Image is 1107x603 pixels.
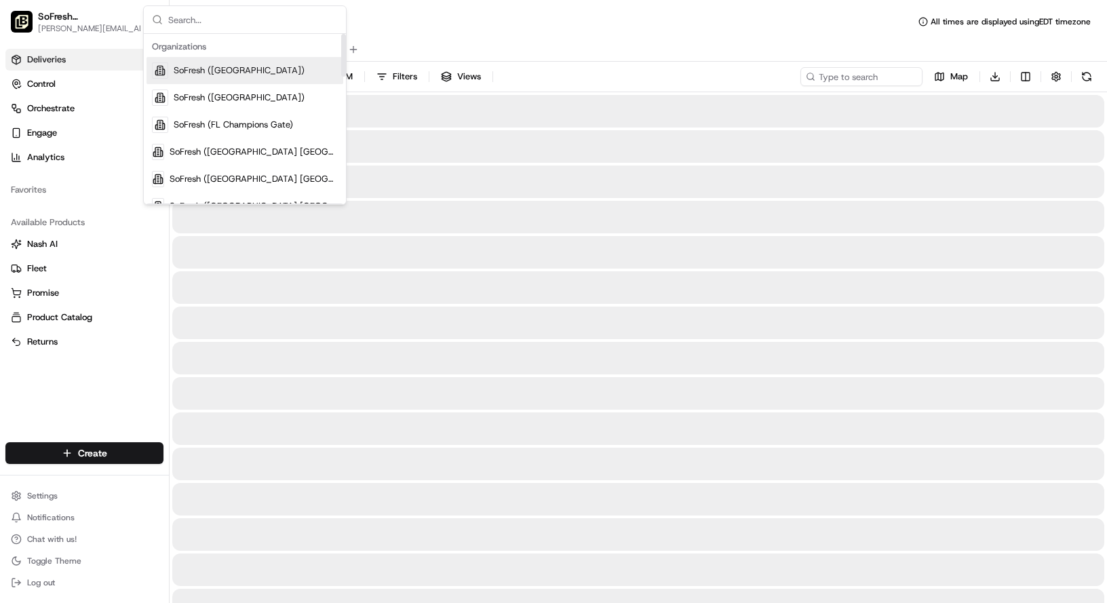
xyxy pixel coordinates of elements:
button: [PERSON_NAME][EMAIL_ADDRESS][DOMAIN_NAME] [38,23,150,34]
div: Favorites [5,179,163,201]
button: Promise [5,282,163,304]
button: Filters [370,67,423,86]
a: Promise [11,287,158,299]
img: 1736555255976-a54dd68f-1ca7-489b-9aae-adbdc363a1c4 [27,248,38,258]
button: Map [928,67,974,86]
button: Refresh [1077,67,1096,86]
img: 1736555255976-a54dd68f-1ca7-489b-9aae-adbdc363a1c4 [27,211,38,222]
a: 💻API Documentation [109,298,223,322]
button: Create [5,442,163,464]
span: Pylon [135,336,164,347]
div: Past conversations [14,176,91,187]
div: Organizations [147,37,343,57]
span: SoFresh ([GEOGRAPHIC_DATA]) [174,92,305,104]
input: Search... [168,6,338,33]
span: Notifications [27,512,75,523]
button: Notifications [5,508,163,527]
a: 📗Knowledge Base [8,298,109,322]
button: Views [435,67,487,86]
span: Engage [27,127,57,139]
span: All times are displayed using EDT timezone [931,16,1091,27]
span: Log out [27,577,55,588]
div: We're available if you need us! [61,143,187,154]
span: Control [27,78,56,90]
span: Filters [393,71,417,83]
a: Nash AI [11,238,158,250]
button: Control [5,73,163,95]
span: Product Catalog [27,311,92,324]
a: Returns [11,336,158,348]
span: Views [457,71,481,83]
button: Nash AI [5,233,163,255]
button: See all [210,174,247,190]
span: Regen Pajulas [42,210,99,221]
button: Toggle Theme [5,551,163,570]
img: SoFresh (FL Orlando - Publix Springs Plaza) [11,11,33,33]
button: Returns [5,331,163,353]
span: Orchestrate [27,102,75,115]
button: Orchestrate [5,98,163,119]
span: • [113,247,117,258]
span: SoFresh (FL Champions Gate) [174,119,293,131]
div: 💻 [115,305,125,315]
img: Regen Pajulas [14,197,35,219]
a: Powered byPylon [96,336,164,347]
span: Knowledge Base [27,303,104,317]
span: Deliveries [27,54,66,66]
img: 1736555255976-a54dd68f-1ca7-489b-9aae-adbdc363a1c4 [14,130,38,154]
span: [PERSON_NAME] [42,247,110,258]
div: Available Products [5,212,163,233]
img: Nash [14,14,41,41]
span: SoFresh ([GEOGRAPHIC_DATA] [GEOGRAPHIC_DATA] - [PERSON_NAME][GEOGRAPHIC_DATA]) [170,173,338,185]
a: Product Catalog [11,311,158,324]
span: Promise [27,287,59,299]
input: Type to search [800,67,922,86]
button: Engage [5,122,163,144]
span: [DATE] [120,247,148,258]
span: Settings [27,490,58,501]
a: Deliveries [5,49,163,71]
span: Returns [27,336,58,348]
img: Angelique Valdez [14,234,35,256]
span: SoFresh ([GEOGRAPHIC_DATA] [GEOGRAPHIC_DATA] - [PERSON_NAME][GEOGRAPHIC_DATA] ) [170,200,338,212]
span: SoFresh ([GEOGRAPHIC_DATA] [GEOGRAPHIC_DATA] - [GEOGRAPHIC_DATA]) [170,146,338,158]
span: • [102,210,106,221]
a: Fleet [11,262,158,275]
input: Got a question? Start typing here... [35,87,244,102]
button: Product Catalog [5,307,163,328]
span: Toggle Theme [27,556,81,566]
button: Fleet [5,258,163,279]
span: API Documentation [128,303,218,317]
span: Map [950,71,968,83]
div: 📗 [14,305,24,315]
button: SoFresh ([GEOGRAPHIC_DATA] Orlando - [GEOGRAPHIC_DATA]) [38,9,135,23]
span: Analytics [27,151,64,163]
span: Create [78,446,107,460]
span: [DATE] [109,210,137,221]
p: Welcome 👋 [14,54,247,76]
span: SoFresh ([GEOGRAPHIC_DATA]) [174,64,305,77]
div: Start new chat [61,130,222,143]
img: 8016278978528_b943e370aa5ada12b00a_72.png [28,130,53,154]
button: Start new chat [231,134,247,150]
button: Log out [5,573,163,592]
div: Suggestions [144,34,346,204]
a: Analytics [5,147,163,168]
button: SoFresh (FL Orlando - Publix Springs Plaza)SoFresh ([GEOGRAPHIC_DATA] Orlando - [GEOGRAPHIC_DATA]... [5,5,140,38]
button: Settings [5,486,163,505]
span: Nash AI [27,238,58,250]
button: Chat with us! [5,530,163,549]
span: Chat with us! [27,534,77,545]
span: Fleet [27,262,47,275]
